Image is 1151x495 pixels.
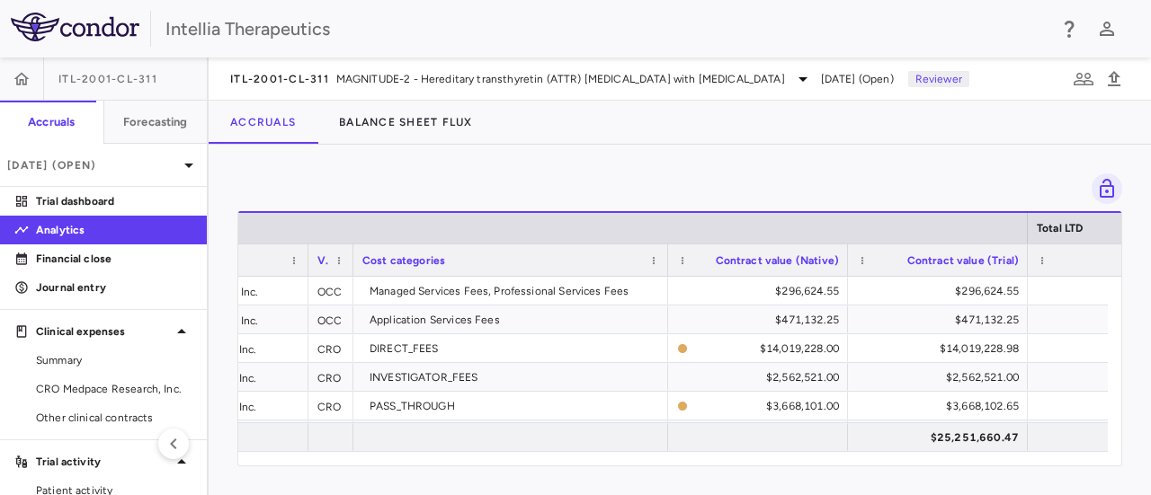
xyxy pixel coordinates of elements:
span: Total LTD [1037,222,1083,234]
div: $14,019,228.98 [864,334,1019,363]
p: Trial dashboard [36,193,192,209]
span: CRO Medpace Research, Inc. [36,381,192,397]
span: Lock grid [1084,173,1122,204]
p: Analytics [36,222,192,238]
div: Managed Services Fees, Professional Services Fees [370,277,659,305]
span: Contract value (Native) [716,254,839,267]
p: Journal entry [36,279,192,296]
div: CRO [308,363,353,391]
h6: Forecasting [123,114,188,130]
div: OCC [308,305,353,333]
span: The contract record and uploaded budget values do not match. Please review the contract record an... [677,393,839,419]
p: Trial activity [36,454,171,470]
p: Reviewer [908,71,969,87]
img: logo-full-BYUhSk78.svg [11,13,139,41]
div: $25,251,660.47 [864,423,1019,452]
button: Balance Sheet Flux [317,101,495,144]
p: Financial close [36,251,192,267]
span: The contract record and uploaded budget values do not match. Please review the contract record an... [677,335,839,361]
div: $296,624.55 [864,277,1019,305]
div: PASS_THROUGH [370,392,659,420]
span: Cost categories [362,254,445,267]
h6: Accruals [28,114,75,130]
div: $471,132.25 [684,305,839,334]
div: OCC [308,277,353,305]
p: [DATE] (Open) [7,157,178,173]
div: INVESTIGATOR_FEES [370,363,659,392]
div: $471,132.25 [864,305,1019,334]
div: Intellia Therapeutics [165,15,1047,42]
span: [DATE] (Open) [821,71,894,87]
div: $3,668,101.00 [695,392,839,420]
div: CRO [308,334,353,362]
div: $296,624.55 [684,277,839,305]
div: $2,562,521.00 [864,363,1019,392]
div: CRO [308,392,353,420]
span: Summary [36,352,192,368]
div: OCC [308,420,353,448]
span: Vendor type [317,254,328,267]
div: DIRECT_FEES [370,334,659,363]
span: ITL-2001-CL-311 [58,72,157,86]
div: $2,562,521.00 [684,363,839,392]
span: ITL-2001-CL-311 [230,72,329,86]
span: Contract value (Trial) [907,254,1019,267]
p: Clinical expenses [36,323,171,340]
div: $14,019,228.00 [695,334,839,363]
span: Other clinical contracts [36,410,192,426]
button: Accruals [209,101,317,144]
div: Application Services Fees [370,305,659,334]
div: $3,668,102.65 [864,392,1019,420]
span: MAGNITUDE-2 - Hereditary transthyretin (ATTR) [MEDICAL_DATA] with [MEDICAL_DATA] [336,71,785,87]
